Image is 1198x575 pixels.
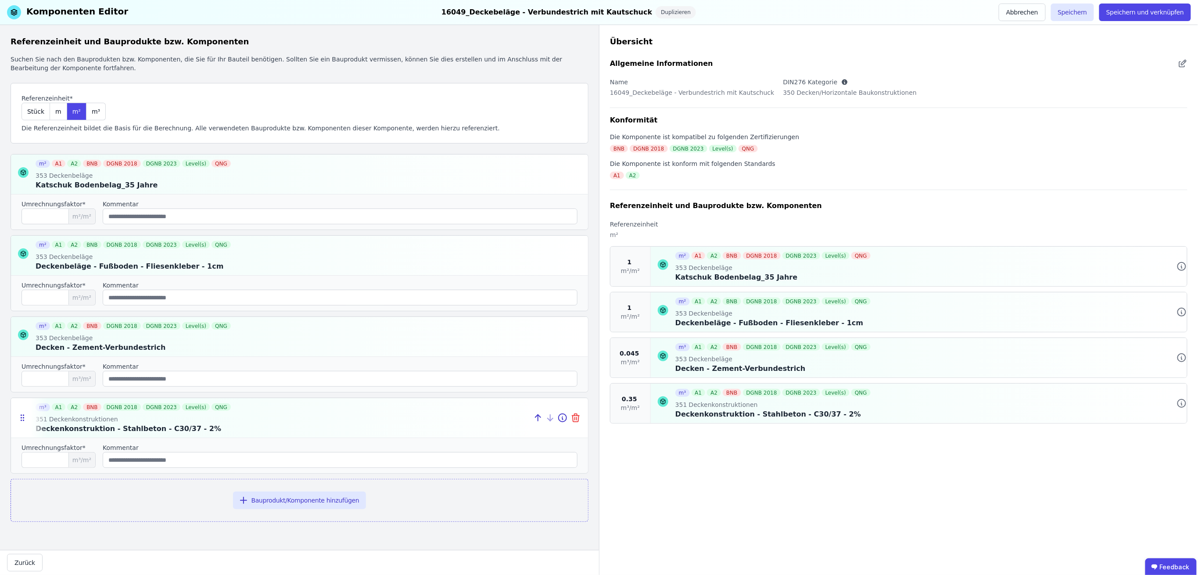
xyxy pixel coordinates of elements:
[822,389,850,396] div: Level(s)
[83,160,101,167] div: BNB
[675,389,690,397] div: m³
[622,395,637,403] span: 0.35
[67,322,81,330] div: A2
[707,252,721,259] div: A2
[441,6,652,18] div: 16049_Deckebeläge - Verbundestrich mit Kautschuck
[27,107,44,116] span: Stück
[743,252,781,259] div: DGNB 2018
[687,355,733,363] span: Deckenbeläge
[67,241,81,248] div: A2
[22,281,86,290] label: Umrechnungsfaktor*
[182,241,210,248] div: Level(s)
[55,107,61,116] span: m
[103,200,577,208] label: Kommentar
[610,133,1187,141] div: Die Komponente ist kompatibel zu folgenden Zertifizierungen
[621,358,640,367] span: m³/m²
[47,252,93,261] span: Deckenbeläge
[628,258,632,266] span: 1
[675,400,687,409] span: 351
[83,322,101,330] div: BNB
[143,322,180,330] div: DGNB 2023
[707,298,721,305] div: A2
[610,115,1187,126] div: Konformität
[743,343,781,351] div: DGNB 2018
[610,172,624,179] div: A1
[670,145,707,152] div: DGNB 2023
[103,241,141,248] div: DGNB 2018
[675,298,690,305] div: m²
[626,172,640,179] div: A2
[610,86,775,104] div: 16049_Deckebeläge - Verbundestrich mit Kautschuck
[212,160,231,167] div: QNG
[36,180,233,190] div: Katschuk Bodenbelag_35 Jahre
[782,298,820,305] div: DGNB 2023
[68,371,95,386] span: m³/m²
[22,124,577,133] div: Die Referenzeinheit bildet die Basis für die Berechnung. Alle verwendeten Bauprodukte bzw. Kompon...
[851,252,871,259] div: QNG
[11,55,588,72] div: Suchen Sie nach den Bauprodukten bzw. Komponenten, die Sie für Ihr Bauteil benötigen. Sollten Sie...
[143,241,180,248] div: DGNB 2023
[1051,4,1094,21] button: Speichern
[628,303,632,312] span: 1
[36,342,233,353] div: Decken - Zement-Verbundestrich
[621,403,640,412] span: m³/m²
[233,492,366,509] button: Bauprodukt/Komponente hinzufügen
[743,298,781,305] div: DGNB 2018
[709,145,737,152] div: Level(s)
[783,86,917,104] div: 350 Decken/Horizontale Baukonstruktionen
[47,334,93,342] span: Deckenbeläge
[22,362,86,371] label: Umrechnungsfaktor*
[822,252,850,259] div: Level(s)
[707,343,721,351] div: A2
[783,78,838,86] label: DIN276 Kategorie
[610,145,628,152] div: BNB
[36,160,50,168] div: m²
[610,229,658,246] div: m²
[1099,4,1191,21] button: Speichern und verknüpfen
[723,343,741,351] div: BNB
[675,272,872,283] div: Katschuk Bodenbelag_35 Jahre
[692,389,706,396] div: A1
[782,389,820,396] div: DGNB 2023
[11,36,588,48] div: Referenzeinheit und Bauprodukte bzw. Komponenten
[851,298,871,305] div: QNG
[36,171,47,180] span: 353
[656,6,696,18] div: Duplizieren
[822,343,850,351] div: Level(s)
[36,261,233,272] div: Deckenbeläge - Fußboden - Fliesenkleber - 1cm
[610,58,713,69] div: Allgemeine Informationen
[692,298,706,305] div: A1
[52,241,66,248] div: A1
[68,453,95,467] span: m³/m²
[610,201,822,211] div: Referenzeinheit und Bauprodukte bzw. Komponenten
[675,409,872,420] div: Deckenkonstruktion - Stahlbeton - C30/37 - 2%
[68,290,95,305] span: m²/m²
[851,343,871,351] div: QNG
[743,389,781,396] div: DGNB 2018
[723,298,741,305] div: BNB
[707,389,721,396] div: A2
[675,343,690,351] div: m³
[999,4,1045,21] button: Abbrechen
[36,322,50,330] div: m³
[687,400,758,409] span: Deckenkonstruktionen
[22,94,106,103] label: Referenzeinheit*
[7,554,43,571] button: Zurück
[610,78,628,86] label: Name
[22,200,86,208] label: Umrechnungsfaktor*
[610,159,1187,168] div: Die Komponente ist konform mit folgenden Standards
[675,363,872,374] div: Decken - Zement-Verbundestrich
[103,362,577,371] label: Kommentar
[621,312,640,321] span: m²/m²
[851,389,871,396] div: QNG
[103,160,141,167] div: DGNB 2018
[68,209,95,224] span: m²/m²
[103,281,577,290] label: Kommentar
[67,160,81,167] div: A2
[72,107,81,116] span: m²
[52,160,66,167] div: A1
[692,252,706,259] div: A1
[26,5,128,19] div: Komponenten Editor
[782,252,820,259] div: DGNB 2023
[47,171,93,180] span: Deckenbeläge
